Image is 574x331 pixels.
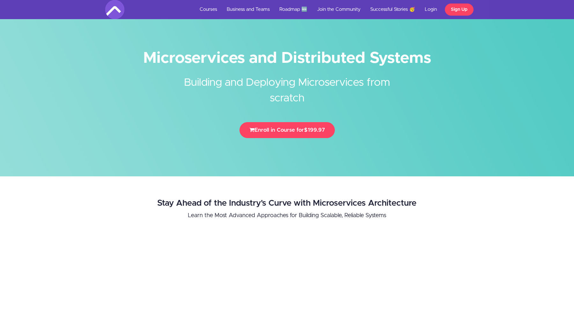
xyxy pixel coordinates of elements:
h2: Stay Ahead of the Industry's Curve with Microservices Architecture [97,199,477,208]
button: Enroll in Course for$199.97 [239,122,335,138]
h1: Microservices and Distributed Systems [105,51,469,65]
a: Sign Up [445,4,474,16]
h2: Building and Deploying Microservices from scratch [167,65,407,106]
span: $199.97 [304,127,325,133]
p: Learn the Most Advanced Approaches for Building Scalable, Reliable Systems [97,211,477,220]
